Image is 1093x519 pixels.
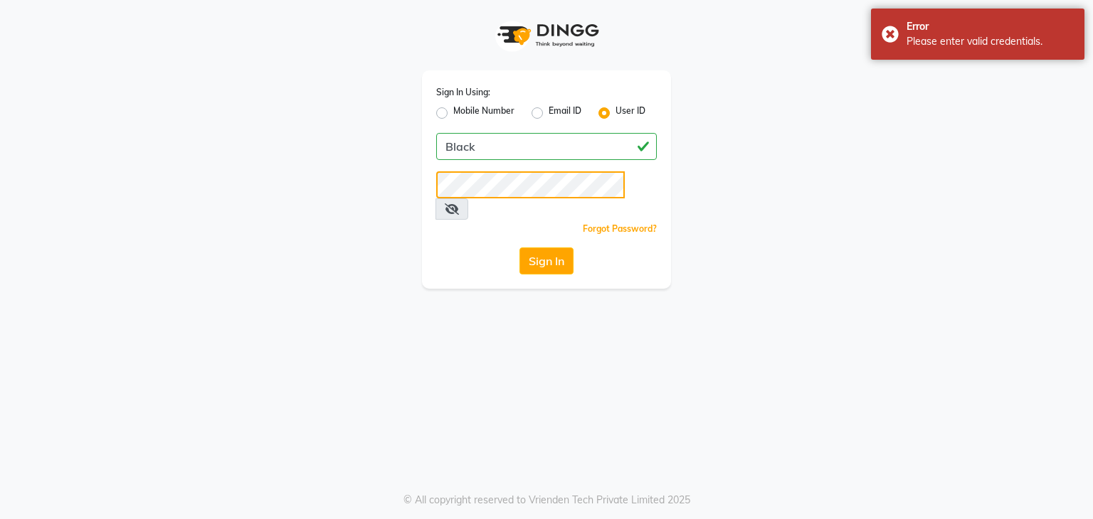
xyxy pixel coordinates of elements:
[907,34,1074,49] div: Please enter valid credentials.
[436,133,657,160] input: Username
[436,86,490,99] label: Sign In Using:
[490,14,603,56] img: logo1.svg
[436,171,625,198] input: Username
[583,223,657,234] a: Forgot Password?
[907,19,1074,34] div: Error
[549,105,581,122] label: Email ID
[616,105,645,122] label: User ID
[453,105,514,122] label: Mobile Number
[519,247,574,274] button: Sign In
